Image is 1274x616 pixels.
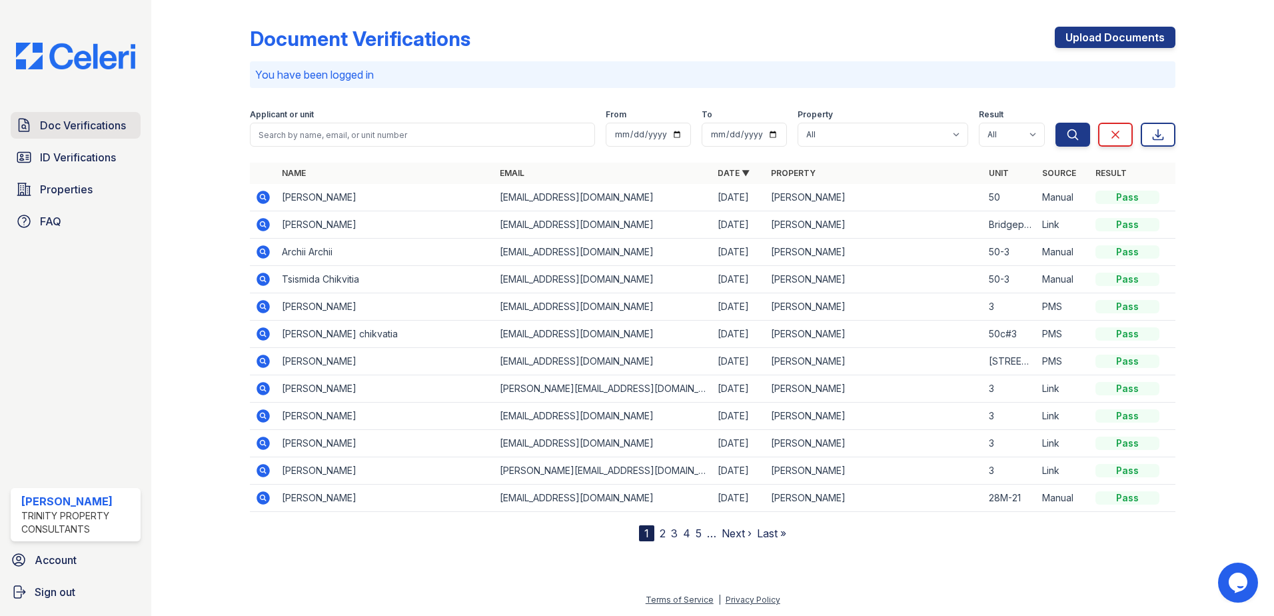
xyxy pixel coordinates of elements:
td: Manual [1037,485,1090,512]
a: Next › [722,527,752,540]
div: [PERSON_NAME] [21,493,135,509]
td: 28M-21 [983,485,1037,512]
td: 3 [983,403,1037,430]
div: Pass [1095,245,1159,259]
td: 3 [983,457,1037,485]
label: Applicant or unit [250,109,314,120]
label: From [606,109,626,120]
td: [DATE] [712,375,766,403]
input: Search by name, email, or unit number [250,123,595,147]
span: ID Verifications [40,149,116,165]
div: 1 [639,525,654,541]
td: [DATE] [712,457,766,485]
td: [PERSON_NAME] [277,348,494,375]
span: Properties [40,181,93,197]
td: [EMAIL_ADDRESS][DOMAIN_NAME] [494,293,712,321]
td: Link [1037,430,1090,457]
td: [PERSON_NAME] [766,184,983,211]
td: Tsismida Chikvitia [277,266,494,293]
a: Upload Documents [1055,27,1175,48]
td: [DATE] [712,348,766,375]
td: [PERSON_NAME] [277,430,494,457]
td: 50-3 [983,266,1037,293]
div: Pass [1095,409,1159,423]
td: [DATE] [712,266,766,293]
span: Sign out [35,584,75,600]
td: [PERSON_NAME][EMAIL_ADDRESS][DOMAIN_NAME] [494,375,712,403]
td: [PERSON_NAME] [277,375,494,403]
a: Result [1095,168,1127,178]
div: Pass [1095,327,1159,341]
td: [EMAIL_ADDRESS][DOMAIN_NAME] [494,266,712,293]
div: Trinity Property Consultants [21,509,135,536]
td: PMS [1037,348,1090,375]
div: Pass [1095,273,1159,286]
a: FAQ [11,208,141,235]
a: Sign out [5,579,146,605]
a: 2 [660,527,666,540]
a: Terms of Service [646,595,714,605]
div: Pass [1095,382,1159,395]
div: Pass [1095,491,1159,505]
label: To [702,109,712,120]
td: [DATE] [712,239,766,266]
span: … [707,525,716,541]
div: Pass [1095,191,1159,204]
td: [PERSON_NAME] [766,403,983,430]
a: Date ▼ [718,168,750,178]
td: Link [1037,403,1090,430]
td: [DATE] [712,485,766,512]
a: Name [282,168,306,178]
td: [PERSON_NAME] [277,211,494,239]
td: [PERSON_NAME] [766,348,983,375]
td: [PERSON_NAME] [766,293,983,321]
td: [EMAIL_ADDRESS][DOMAIN_NAME] [494,321,712,348]
td: Manual [1037,266,1090,293]
td: Manual [1037,239,1090,266]
td: [DATE] [712,321,766,348]
td: [PERSON_NAME] [766,211,983,239]
td: PMS [1037,321,1090,348]
a: Source [1042,168,1076,178]
td: [PERSON_NAME] chikvatia [277,321,494,348]
td: [DATE] [712,403,766,430]
td: 50c#3 [983,321,1037,348]
td: [PERSON_NAME] [277,485,494,512]
label: Result [979,109,1003,120]
td: Archii Archii [277,239,494,266]
td: 50-3 [983,239,1037,266]
a: Doc Verifications [11,112,141,139]
td: PMS [1037,293,1090,321]
span: Account [35,552,77,568]
td: [PERSON_NAME] [277,293,494,321]
td: [EMAIL_ADDRESS][DOMAIN_NAME] [494,211,712,239]
div: Pass [1095,300,1159,313]
a: 3 [671,527,678,540]
iframe: chat widget [1218,563,1261,603]
td: [EMAIL_ADDRESS][DOMAIN_NAME] [494,348,712,375]
a: ID Verifications [11,144,141,171]
td: [EMAIL_ADDRESS][DOMAIN_NAME] [494,239,712,266]
p: You have been logged in [255,67,1170,83]
td: [EMAIL_ADDRESS][DOMAIN_NAME] [494,430,712,457]
td: [PERSON_NAME] [277,403,494,430]
td: Bridgeport [983,211,1037,239]
a: Account [5,547,146,573]
a: Unit [989,168,1009,178]
td: [PERSON_NAME] [766,457,983,485]
a: 4 [683,527,690,540]
label: Property [798,109,833,120]
div: Document Verifications [250,27,470,51]
td: [EMAIL_ADDRESS][DOMAIN_NAME] [494,184,712,211]
div: Pass [1095,437,1159,450]
img: CE_Logo_Blue-a8612792a0a2168367f1c8372b55b34899dd931a85d93a1a3d3e32e68fde9ad4.png [5,43,146,69]
td: [EMAIL_ADDRESS][DOMAIN_NAME] [494,403,712,430]
td: 3 [983,430,1037,457]
td: [PERSON_NAME] [277,184,494,211]
td: [PERSON_NAME] [766,430,983,457]
a: Privacy Policy [726,595,780,605]
a: Last » [757,527,786,540]
a: Properties [11,176,141,203]
div: | [718,595,721,605]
